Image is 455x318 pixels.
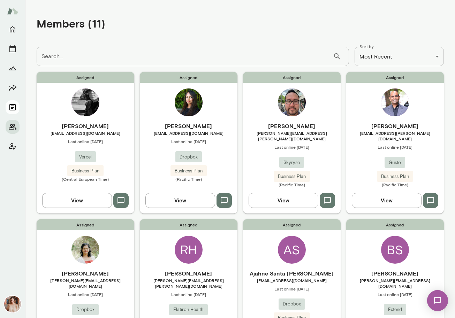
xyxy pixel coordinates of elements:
span: Vercel [75,154,96,161]
span: Skyryse [279,159,304,166]
img: Mento [7,5,18,18]
span: Assigned [140,219,237,230]
span: Gusto [385,159,405,166]
label: Sort by [359,44,374,49]
button: View [249,193,318,208]
span: [PERSON_NAME][EMAIL_ADDRESS][DOMAIN_NAME] [37,278,134,289]
img: Harsha Aravindakshan [175,88,203,116]
span: [PERSON_NAME][EMAIL_ADDRESS][DOMAIN_NAME] [346,278,444,289]
span: Dropbox [175,154,202,161]
span: Assigned [243,72,341,83]
span: Last online [DATE] [346,292,444,297]
span: Extend [384,306,406,313]
span: Business Plan [170,168,207,174]
span: [EMAIL_ADDRESS][PERSON_NAME][DOMAIN_NAME] [346,130,444,141]
h6: [PERSON_NAME] [37,269,134,278]
img: Lux Nagarajan [381,88,409,116]
span: Flatiron Health [169,306,208,313]
span: Dropbox [279,301,305,308]
span: Business Plan [377,173,413,180]
span: Assigned [346,219,444,230]
h6: Ajahne Santa [PERSON_NAME] [243,269,341,278]
h6: [PERSON_NAME] [346,122,444,130]
h6: [PERSON_NAME] [140,122,237,130]
span: [EMAIL_ADDRESS][DOMAIN_NAME] [140,130,237,136]
h6: [PERSON_NAME] [37,122,134,130]
span: Last online [DATE] [37,139,134,144]
img: Bel Curcio [71,88,99,116]
span: Assigned [37,72,134,83]
span: [EMAIL_ADDRESS][DOMAIN_NAME] [243,278,341,283]
span: Assigned [346,72,444,83]
span: Last online [DATE] [346,144,444,150]
button: Growth Plan [6,61,20,75]
span: Last online [DATE] [243,286,341,292]
button: Client app [6,139,20,153]
span: Assigned [243,219,341,230]
img: Nancy Alsip [4,296,21,312]
span: (Central European Time) [37,176,134,182]
span: [EMAIL_ADDRESS][DOMAIN_NAME] [37,130,134,136]
span: Assigned [37,219,134,230]
div: BS [381,236,409,264]
button: Sessions [6,42,20,56]
h6: [PERSON_NAME] [346,269,444,278]
span: Last online [DATE] [140,292,237,297]
span: [PERSON_NAME][EMAIL_ADDRESS][PERSON_NAME][DOMAIN_NAME] [140,278,237,289]
h4: Members (11) [37,17,105,30]
span: (Pacific Time) [346,182,444,187]
span: Dropbox [72,306,99,313]
span: Business Plan [67,168,104,174]
div: Most Recent [355,47,444,66]
span: (Pacific Time) [243,182,341,187]
img: Geetika Singh [71,236,99,264]
span: (Pacific Time) [140,176,237,182]
span: Assigned [140,72,237,83]
span: Last online [DATE] [37,292,134,297]
span: [PERSON_NAME][EMAIL_ADDRESS][PERSON_NAME][DOMAIN_NAME] [243,130,341,141]
button: Insights [6,81,20,95]
button: View [352,193,422,208]
h6: [PERSON_NAME] [243,122,341,130]
button: Home [6,22,20,36]
button: View [42,193,112,208]
button: Members [6,120,20,134]
h6: [PERSON_NAME] [140,269,237,278]
span: Last online [DATE] [140,139,237,144]
div: RH [175,236,203,264]
button: View [145,193,215,208]
span: Business Plan [274,173,310,180]
span: Last online [DATE] [243,144,341,150]
button: Documents [6,100,20,114]
div: AS [278,236,306,264]
img: George Evans [278,88,306,116]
